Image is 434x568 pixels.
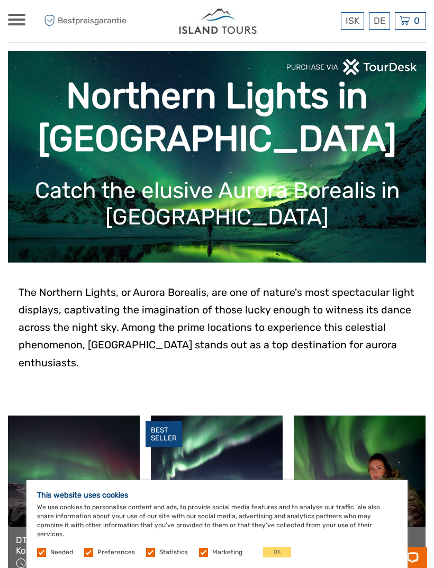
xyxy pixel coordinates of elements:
[50,548,73,557] label: Needed
[41,12,126,30] span: Bestpreisgarantie
[263,547,291,557] button: OK
[369,12,390,30] div: DE
[346,15,359,26] span: ISK
[122,16,134,29] button: Open LiveChat chat widget
[16,535,132,556] a: DT 10 Northern Lights — Kostenloser Fotoservice — Kostenlose Wiederholung
[212,548,242,557] label: Marketing
[286,59,418,75] img: PurchaseViaTourDeskwhite.png
[37,491,397,500] h5: This website uses cookies
[159,548,188,557] label: Statistics
[26,480,408,568] div: We use cookies to personalise content and ads, to provide social media features and to analyse ou...
[15,19,120,27] p: Chat now
[19,286,414,369] span: The Northern Lights, or Aurora Borealis, are one of nature's most spectacular light displays, cap...
[179,8,258,34] img: Iceland ProTravel
[24,75,410,160] h1: Northern Lights in [GEOGRAPHIC_DATA]
[412,15,421,26] span: 0
[146,421,182,447] div: BEST SELLER
[97,548,135,557] label: Preferences
[24,177,410,231] h1: Catch the elusive Aurora Borealis in [GEOGRAPHIC_DATA]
